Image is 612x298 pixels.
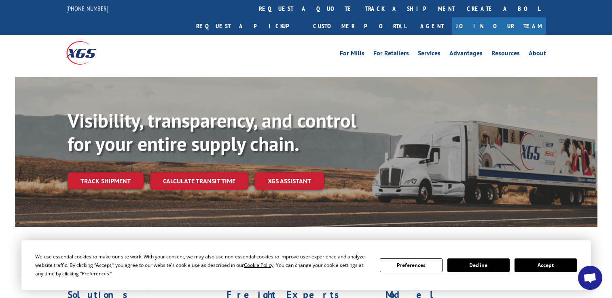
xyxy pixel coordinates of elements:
[418,50,440,59] a: Services
[449,50,483,59] a: Advantages
[380,258,442,272] button: Preferences
[190,17,307,35] a: Request a pickup
[35,252,370,278] div: We use essential cookies to make our site work. With your consent, we may also use non-essential ...
[529,50,546,59] a: About
[373,50,409,59] a: For Retailers
[255,172,324,190] a: XGS ASSISTANT
[21,240,591,290] div: Cookie Consent Prompt
[340,50,364,59] a: For Mills
[491,50,520,59] a: Resources
[515,258,577,272] button: Accept
[68,172,144,189] a: Track shipment
[66,4,108,13] a: [PHONE_NUMBER]
[244,262,273,269] span: Cookie Policy
[150,172,248,190] a: Calculate transit time
[578,266,602,290] a: Open chat
[452,17,546,35] a: Join Our Team
[82,270,109,277] span: Preferences
[412,17,452,35] a: Agent
[68,108,356,156] b: Visibility, transparency, and control for your entire supply chain.
[307,17,412,35] a: Customer Portal
[447,258,510,272] button: Decline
